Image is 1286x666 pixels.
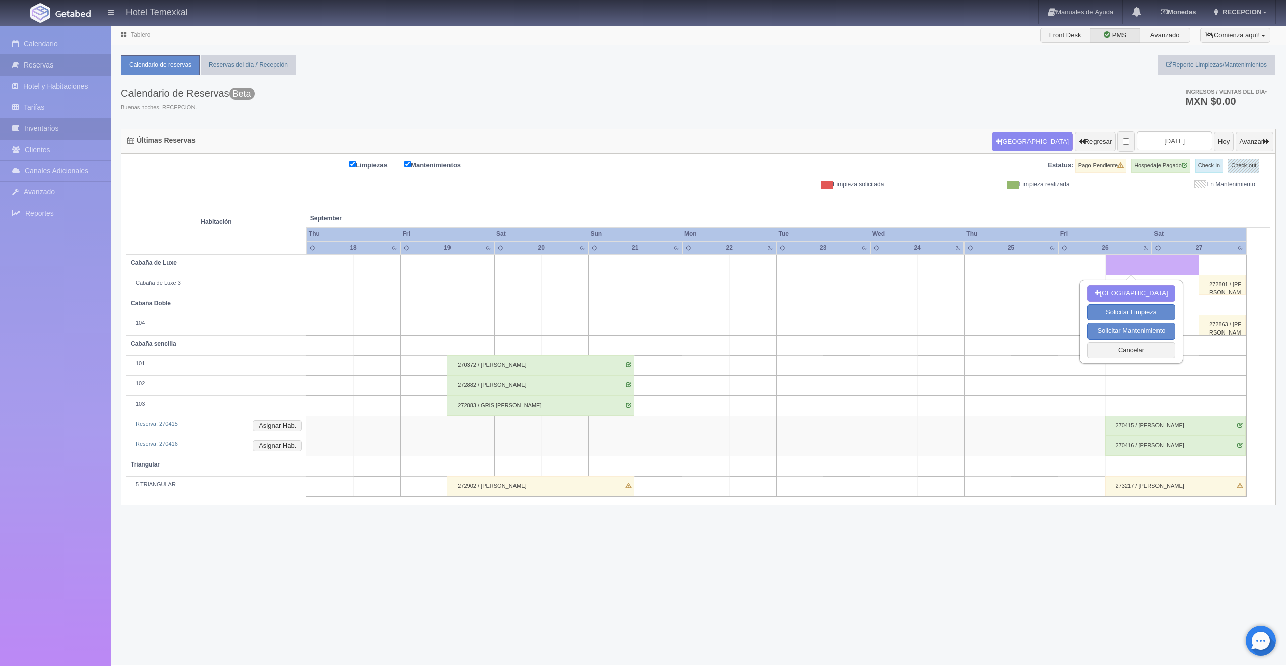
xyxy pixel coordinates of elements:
[706,180,891,189] div: Limpieza solicitada
[432,244,462,252] div: 19
[131,360,302,368] div: 101
[1199,275,1246,295] div: 272801 / [PERSON_NAME]
[121,55,200,75] a: Calendario de reservas
[1075,132,1116,151] button: Regresar
[1200,28,1270,43] button: ¡Comienza aquí!
[808,244,838,252] div: 23
[1058,227,1152,241] th: Fri
[527,244,556,252] div: 20
[131,259,177,267] b: Cabaña de Luxe
[964,227,1058,241] th: Thu
[1161,8,1196,16] b: Monedas
[715,244,744,252] div: 22
[1105,476,1246,496] div: 273217 / [PERSON_NAME]
[1185,89,1267,95] span: Ingresos / Ventas del día
[201,55,296,75] a: Reservas del día / Recepción
[1184,244,1214,252] div: 27
[404,159,476,170] label: Mantenimientos
[306,227,401,241] th: Thu
[136,421,178,427] a: Reserva: 270415
[1077,180,1263,189] div: En Mantenimiento
[1075,159,1126,173] label: Pago Pendiente
[30,3,50,23] img: Getabed
[1040,28,1090,43] label: Front Desk
[903,244,932,252] div: 24
[131,279,302,287] div: Cabaña de Luxe 3
[870,227,964,241] th: Wed
[55,10,91,17] img: Getabed
[1105,436,1246,456] div: 270416 / [PERSON_NAME]
[776,227,870,241] th: Tue
[131,400,302,408] div: 103
[349,161,356,167] input: Limpiezas
[1087,342,1175,359] button: Cancelar
[1214,132,1234,151] button: Hoy
[400,227,494,241] th: Fri
[494,227,588,241] th: Sat
[996,244,1026,252] div: 25
[404,161,411,167] input: Mantenimientos
[310,214,490,223] span: September
[1048,161,1073,170] label: Estatus:
[1087,304,1175,321] button: Solicitar Limpieza
[127,137,196,144] h4: Últimas Reservas
[121,104,255,112] span: Buenas noches, RECEPCION.
[1140,28,1190,43] label: Avanzado
[447,375,634,395] div: 272882 / [PERSON_NAME]
[136,441,178,447] a: Reserva: 270416
[992,132,1073,151] button: [GEOGRAPHIC_DATA]
[1220,8,1261,16] span: RECEPCION
[1152,227,1246,241] th: Sat
[1228,159,1259,173] label: Check-out
[131,340,176,347] b: Cabaña sencilla
[201,218,231,225] strong: Habitación
[682,227,776,241] th: Mon
[447,395,634,416] div: 272883 / GRIS [PERSON_NAME]
[131,481,302,489] div: 5 TRIANGULAR
[1131,159,1190,173] label: Hospedaje Pagado
[1105,416,1246,436] div: 270415 / [PERSON_NAME]
[447,355,634,375] div: 270372 / [PERSON_NAME]
[1199,315,1246,335] div: 272863 / [PERSON_NAME]
[131,31,150,38] a: Tablero
[891,180,1077,189] div: Limpieza realizada
[349,159,403,170] label: Limpiezas
[1158,55,1275,75] a: Reporte Limpiezas/Mantenimientos
[1090,28,1140,43] label: PMS
[447,476,634,496] div: 272902 / [PERSON_NAME]
[253,440,302,451] button: Asignar Hab.
[1090,244,1120,252] div: 26
[1087,285,1175,302] button: [GEOGRAPHIC_DATA]
[1185,96,1267,106] h3: MXN $0.00
[131,300,171,307] b: Cabaña Doble
[339,244,368,252] div: 18
[121,88,255,99] h3: Calendario de Reservas
[253,420,302,431] button: Asignar Hab.
[620,244,650,252] div: 21
[1087,323,1175,340] button: Solicitar Mantenimiento
[131,380,302,388] div: 102
[126,5,188,18] h4: Hotel Temexkal
[229,88,255,100] span: Beta
[1195,159,1223,173] label: Check-in
[131,461,160,468] b: Triangular
[588,227,682,241] th: Sun
[131,319,302,327] div: 104
[1236,132,1273,151] button: Avanzar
